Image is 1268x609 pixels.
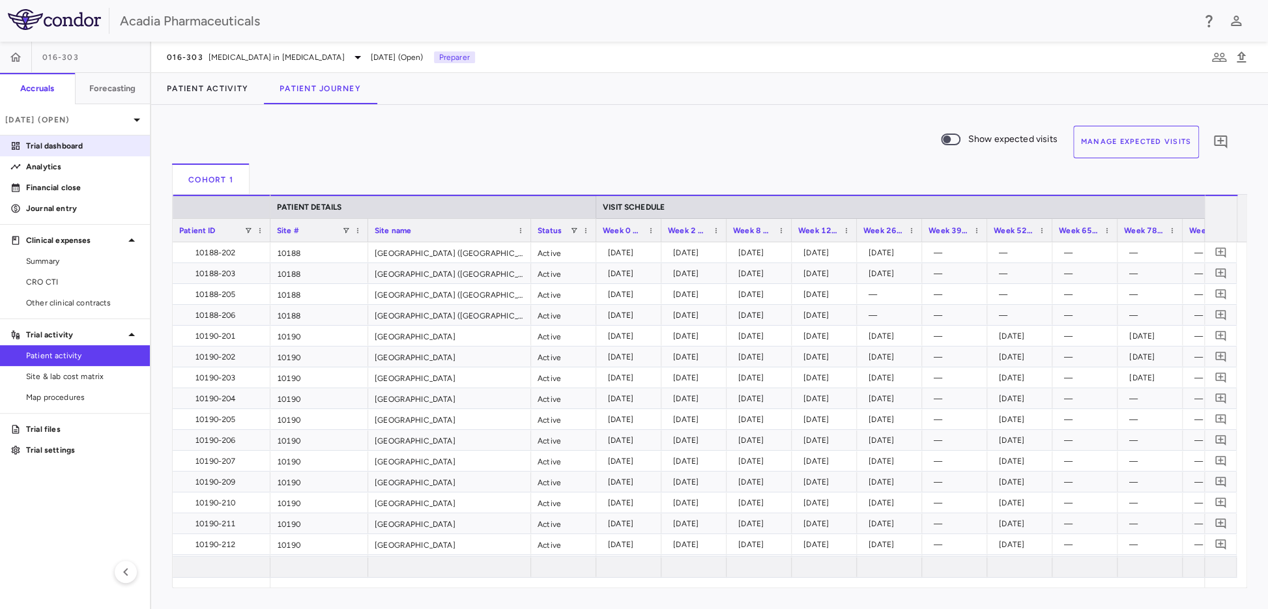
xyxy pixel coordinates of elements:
[1064,430,1111,451] div: —
[531,263,596,283] div: Active
[270,555,368,575] div: 10190
[803,430,850,451] div: [DATE]
[934,263,981,284] div: —
[270,534,368,554] div: 10190
[1209,131,1232,153] button: Add comment
[184,409,264,430] div: 10190-205
[531,284,596,304] div: Active
[999,472,1046,492] div: [DATE]
[1064,513,1111,534] div: —
[1129,326,1176,347] div: [DATE]
[934,284,981,305] div: —
[999,513,1046,534] div: [DATE]
[968,132,1058,147] span: Show expected visits
[934,451,981,472] div: —
[1215,392,1227,404] svg: Add comment
[869,242,915,263] div: [DATE]
[270,451,368,471] div: 10190
[994,226,1034,235] span: Week 52 Visit 6 (Week 52 Visit 6)
[738,284,785,305] div: [DATE]
[1194,326,1241,347] div: —
[673,347,720,367] div: [DATE]
[270,242,368,262] div: 10188
[1194,284,1241,305] div: —
[608,305,655,326] div: [DATE]
[933,126,1058,158] label: Show expected visits to the end of the period.
[608,472,655,492] div: [DATE]
[1129,347,1176,367] div: [DATE]
[1129,367,1176,388] div: [DATE]
[270,284,368,304] div: 10188
[89,83,136,94] h6: Forecasting
[26,371,139,382] span: Site & lab cost matrix
[179,226,216,235] span: Patient ID
[26,255,139,267] span: Summary
[42,52,79,63] span: 016-303
[1194,430,1241,451] div: —
[934,326,981,347] div: —
[270,347,368,367] div: 10190
[608,430,655,451] div: [DATE]
[608,284,655,305] div: [DATE]
[803,326,850,347] div: [DATE]
[999,305,1046,326] div: —
[184,326,264,347] div: 10190-201
[934,409,981,430] div: —
[1215,517,1227,530] svg: Add comment
[1129,305,1176,326] div: —
[270,263,368,283] div: 10188
[603,226,643,235] span: Week 0 Visit 0/Baseline (Week 0 Visit 0/[GEOGRAPHIC_DATA])
[277,203,341,212] span: PATIENT DETAILS
[270,388,368,408] div: 10190
[167,52,203,63] span: 016-303
[869,430,915,451] div: [DATE]
[1194,409,1241,430] div: —
[184,284,264,305] div: 10188-205
[270,305,368,325] div: 10188
[934,430,981,451] div: —
[368,513,531,533] div: [GEOGRAPHIC_DATA]
[1212,389,1230,407] button: Add comment
[184,388,264,409] div: 10190-204
[531,492,596,513] div: Active
[1212,369,1230,386] button: Add comment
[668,226,708,235] span: Week 2 Visit 2 (Week 2 Visit 2)
[1064,305,1111,326] div: —
[803,242,850,263] div: [DATE]
[26,350,139,361] span: Patient activity
[673,263,720,284] div: [DATE]
[1129,534,1176,555] div: —
[733,226,773,235] span: Week 8 Visit 3 (Week 8 Visit 3)
[270,430,368,450] div: 10190
[803,284,850,305] div: [DATE]
[1073,126,1200,158] button: Manage Expected Visits
[1215,371,1227,384] svg: Add comment
[1215,288,1227,300] svg: Add comment
[869,284,915,305] div: —
[929,226,969,235] span: Week 39 TC 1 ()
[1064,284,1111,305] div: —
[803,347,850,367] div: [DATE]
[803,367,850,388] div: [DATE]
[270,472,368,492] div: 10190
[1215,496,1227,509] svg: Add comment
[531,513,596,533] div: Active
[934,305,981,326] div: —
[26,444,139,456] p: Trial settings
[1129,513,1176,534] div: —
[368,263,531,283] div: [GEOGRAPHIC_DATA] ([GEOGRAPHIC_DATA])
[172,163,250,195] button: Cohort 1
[1194,305,1241,326] div: —
[803,263,850,284] div: [DATE]
[1212,431,1230,449] button: Add comment
[1212,535,1230,553] button: Add comment
[368,492,531,513] div: [GEOGRAPHIC_DATA]
[1064,451,1111,472] div: —
[368,305,531,325] div: [GEOGRAPHIC_DATA] ([GEOGRAPHIC_DATA])
[673,451,720,472] div: [DATE]
[184,242,264,263] div: 10188-202
[151,73,264,104] button: Patient Activity
[184,347,264,367] div: 10190-202
[1215,475,1227,488] svg: Add comment
[277,226,299,235] span: Site #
